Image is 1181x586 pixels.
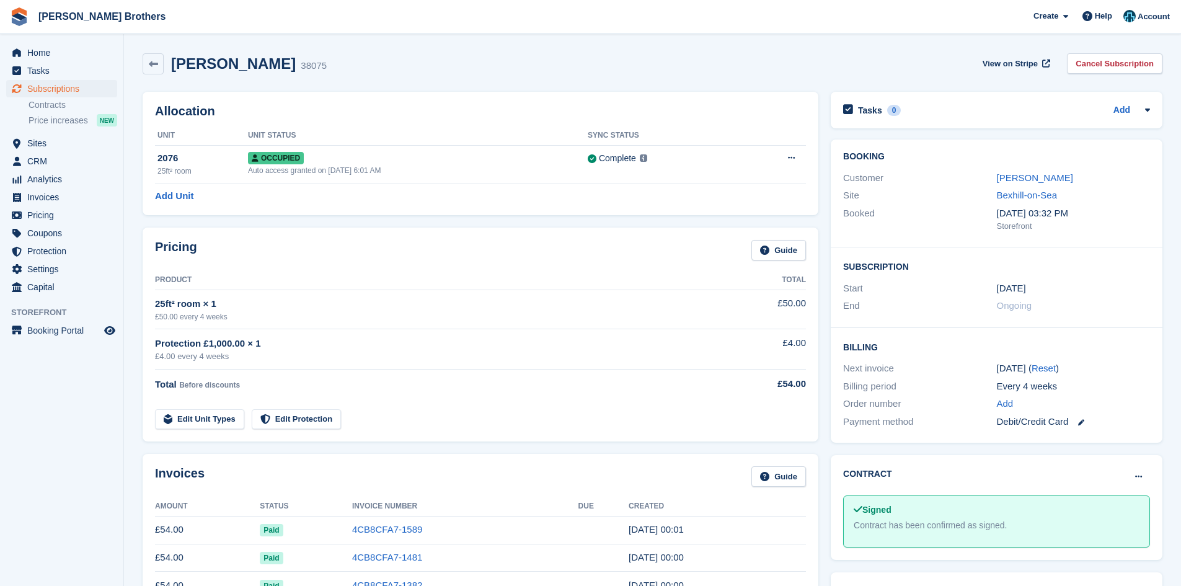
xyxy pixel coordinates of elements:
[260,552,283,564] span: Paid
[629,497,806,517] th: Created
[843,380,996,394] div: Billing period
[629,552,684,562] time: 2025-08-15 23:00:58 UTC
[997,415,1150,429] div: Debit/Credit Card
[352,552,422,562] a: 4CB8CFA7-1481
[1067,53,1162,74] a: Cancel Subscription
[27,278,102,296] span: Capital
[858,105,882,116] h2: Tasks
[155,516,260,544] td: £54.00
[27,224,102,242] span: Coupons
[854,504,1139,517] div: Signed
[260,497,352,517] th: Status
[155,311,720,322] div: £50.00 every 4 weeks
[843,282,996,296] div: Start
[997,282,1026,296] time: 2024-04-26 23:00:00 UTC
[843,260,1150,272] h2: Subscription
[6,153,117,170] a: menu
[27,171,102,188] span: Analytics
[843,415,996,429] div: Payment method
[6,322,117,339] a: menu
[155,104,806,118] h2: Allocation
[248,126,588,146] th: Unit Status
[27,206,102,224] span: Pricing
[997,206,1150,221] div: [DATE] 03:32 PM
[843,171,996,185] div: Customer
[155,126,248,146] th: Unit
[997,300,1032,311] span: Ongoing
[843,189,996,203] div: Site
[720,377,806,391] div: £54.00
[588,126,740,146] th: Sync Status
[6,224,117,242] a: menu
[983,58,1038,70] span: View on Stripe
[260,524,283,536] span: Paid
[10,7,29,26] img: stora-icon-8386f47178a22dfd0bd8f6a31ec36ba5ce8667c1dd55bd0f319d3a0aa187defe.svg
[27,153,102,170] span: CRM
[1095,10,1112,22] span: Help
[155,544,260,572] td: £54.00
[155,379,177,389] span: Total
[155,337,720,351] div: Protection £1,000.00 × 1
[27,260,102,278] span: Settings
[887,105,901,116] div: 0
[720,329,806,370] td: £4.00
[155,297,720,311] div: 25ft² room × 1
[6,278,117,296] a: menu
[102,323,117,338] a: Preview store
[155,466,205,487] h2: Invoices
[751,240,806,260] a: Guide
[1033,10,1058,22] span: Create
[155,409,244,430] a: Edit Unit Types
[1123,10,1136,22] img: Helen Eldridge
[997,362,1150,376] div: [DATE] ( )
[720,270,806,290] th: Total
[6,62,117,79] a: menu
[997,190,1058,200] a: Bexhill-on-Sea
[248,152,304,164] span: Occupied
[27,242,102,260] span: Protection
[6,260,117,278] a: menu
[29,99,117,111] a: Contracts
[6,44,117,61] a: menu
[27,322,102,339] span: Booking Portal
[6,189,117,206] a: menu
[179,381,240,389] span: Before discounts
[155,350,720,363] div: £4.00 every 4 weeks
[978,53,1053,74] a: View on Stripe
[1138,11,1170,23] span: Account
[843,468,892,481] h2: Contract
[155,497,260,517] th: Amount
[6,206,117,224] a: menu
[171,55,296,72] h2: [PERSON_NAME]
[720,290,806,329] td: £50.00
[1113,104,1130,118] a: Add
[578,497,629,517] th: Due
[751,466,806,487] a: Guide
[843,397,996,411] div: Order number
[29,115,88,127] span: Price increases
[843,299,996,313] div: End
[6,80,117,97] a: menu
[301,59,327,73] div: 38075
[640,154,647,162] img: icon-info-grey-7440780725fd019a000dd9b08b2336e03edf1995a4989e88bcd33f0948082b44.svg
[155,270,720,290] th: Product
[1032,363,1056,373] a: Reset
[155,240,197,260] h2: Pricing
[843,206,996,233] div: Booked
[6,242,117,260] a: menu
[27,135,102,152] span: Sites
[843,340,1150,353] h2: Billing
[27,189,102,206] span: Invoices
[248,165,588,176] div: Auto access granted on [DATE] 6:01 AM
[6,135,117,152] a: menu
[27,44,102,61] span: Home
[854,519,1139,532] div: Contract has been confirmed as signed.
[155,189,193,203] a: Add Unit
[352,524,422,535] a: 4CB8CFA7-1589
[843,152,1150,162] h2: Booking
[629,524,684,535] time: 2025-09-12 23:01:24 UTC
[997,380,1150,394] div: Every 4 weeks
[157,166,248,177] div: 25ft² room
[97,114,117,127] div: NEW
[27,62,102,79] span: Tasks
